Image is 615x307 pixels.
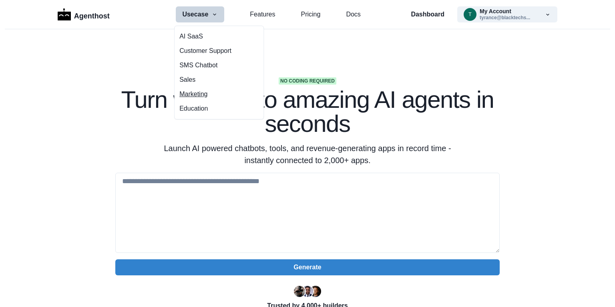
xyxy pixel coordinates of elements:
[310,286,321,297] img: Kent Dodds
[176,6,224,22] button: Usecase
[279,77,336,85] span: No coding required
[74,8,110,22] p: Agenthost
[175,58,263,73] a: SMS Chatbot
[302,286,313,297] img: Segun Adebayo
[346,10,360,19] a: Docs
[457,6,557,22] button: tyrance@blacktechstreet.comMy Accounttyrance@blacktechs...
[175,73,263,87] button: Sales
[115,259,500,275] button: Generate
[115,88,500,136] h1: Turn words into amazing AI agents in seconds
[250,10,275,19] a: Features
[175,29,263,44] button: AI SaaS
[294,286,305,297] img: Ryan Florence
[411,10,444,19] a: Dashboard
[175,87,263,101] button: Marketing
[58,8,71,20] img: Logo
[58,8,110,22] a: LogoAgenthost
[175,44,263,58] button: Customer Support
[175,101,263,116] button: Education
[301,10,320,19] a: Pricing
[154,142,461,166] p: Launch AI powered chatbots, tools, and revenue-generating apps in record time - instantly connect...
